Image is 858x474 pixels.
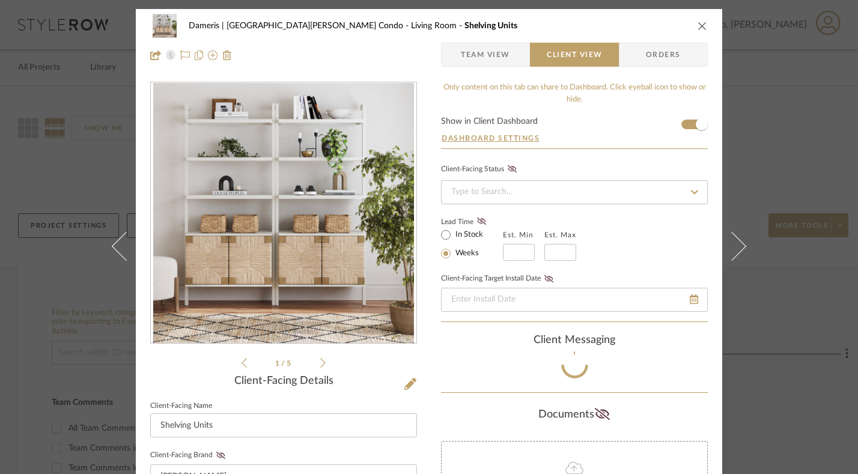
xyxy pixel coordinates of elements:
span: Client View [547,43,602,67]
button: Client-Facing Brand [213,451,229,460]
span: Shelving Units [464,22,517,30]
span: / [281,360,287,367]
label: Client-Facing Brand [150,451,229,460]
div: client Messaging [441,334,708,347]
mat-radio-group: Select item type [441,227,503,261]
button: Client-Facing Target Install Date [541,275,557,283]
img: 0b63b898-0a26-4f5b-8c4c-24a3bdc17feb_48x40.jpg [150,14,179,38]
label: Client-Facing Target Install Date [441,275,557,283]
span: 1 [275,360,281,367]
span: Team View [461,43,510,67]
button: Dashboard Settings [441,133,540,144]
label: Client-Facing Name [150,403,212,409]
div: Only content on this tab can share to Dashboard. Click eyeball icon to show or hide. [441,82,708,105]
span: Dameris | [GEOGRAPHIC_DATA][PERSON_NAME] Condo [189,22,411,30]
input: Type to Search… [441,180,708,204]
img: Remove from project [222,50,232,60]
div: Documents [441,405,708,424]
div: 0 [151,83,416,344]
div: Client-Facing Details [150,375,417,388]
span: 5 [287,360,293,367]
label: In Stock [453,229,483,240]
button: Lead Time [473,216,490,228]
div: Client-Facing Status [441,163,520,175]
input: Enter Install Date [441,288,708,312]
button: close [697,20,708,31]
input: Enter Client-Facing Item Name [150,413,417,437]
span: Orders [633,43,694,67]
label: Est. Min [503,231,534,239]
img: 0b63b898-0a26-4f5b-8c4c-24a3bdc17feb_436x436.jpg [153,83,414,344]
span: Living Room [411,22,464,30]
label: Est. Max [544,231,576,239]
label: Weeks [453,248,479,259]
label: Lead Time [441,216,503,227]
